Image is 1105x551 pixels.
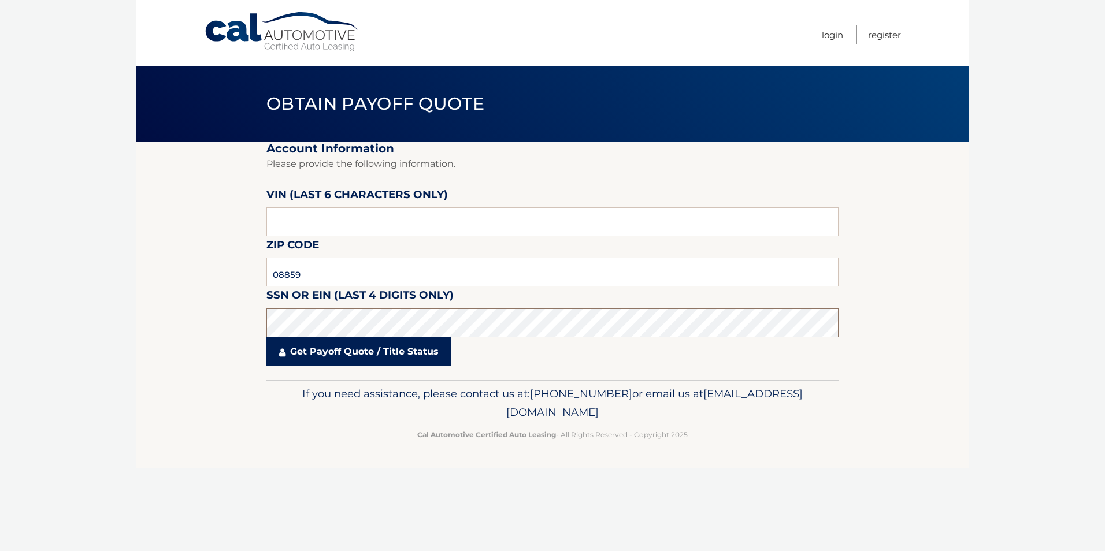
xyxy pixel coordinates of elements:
a: Register [868,25,901,44]
label: VIN (last 6 characters only) [266,186,448,207]
a: Cal Automotive [204,12,360,53]
p: If you need assistance, please contact us at: or email us at [274,385,831,422]
label: Zip Code [266,236,319,258]
a: Login [822,25,843,44]
a: Get Payoff Quote / Title Status [266,337,451,366]
label: SSN or EIN (last 4 digits only) [266,286,454,308]
span: Obtain Payoff Quote [266,93,484,114]
h2: Account Information [266,142,839,156]
strong: Cal Automotive Certified Auto Leasing [417,430,556,439]
span: [PHONE_NUMBER] [530,387,632,400]
p: - All Rights Reserved - Copyright 2025 [274,429,831,441]
p: Please provide the following information. [266,156,839,172]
